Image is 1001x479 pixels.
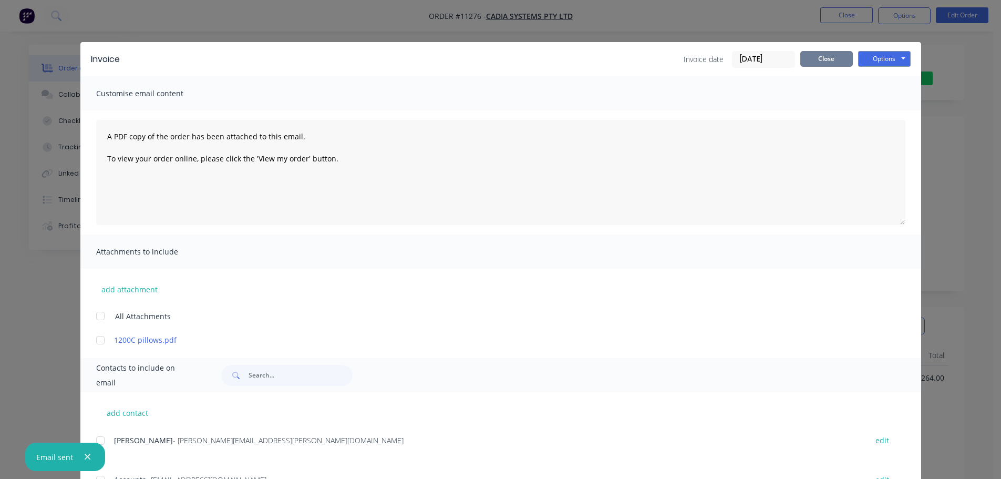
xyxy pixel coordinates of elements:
[96,244,212,259] span: Attachments to include
[91,53,120,66] div: Invoice
[96,405,159,421] button: add contact
[115,311,171,322] span: All Attachments
[173,435,404,445] span: - [PERSON_NAME][EMAIL_ADDRESS][PERSON_NAME][DOMAIN_NAME]
[684,54,724,65] span: Invoice date
[800,51,853,67] button: Close
[869,433,895,447] button: edit
[96,361,195,390] span: Contacts to include on email
[249,365,353,386] input: Search...
[36,452,73,463] div: Email sent
[858,51,911,67] button: Options
[96,120,905,225] textarea: A PDF copy of the order has been attached to this email. To view your order online, please click ...
[96,86,212,101] span: Customise email content
[96,281,163,297] button: add attachment
[114,435,173,445] span: [PERSON_NAME]
[114,334,856,345] a: 1200C pillows.pdf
